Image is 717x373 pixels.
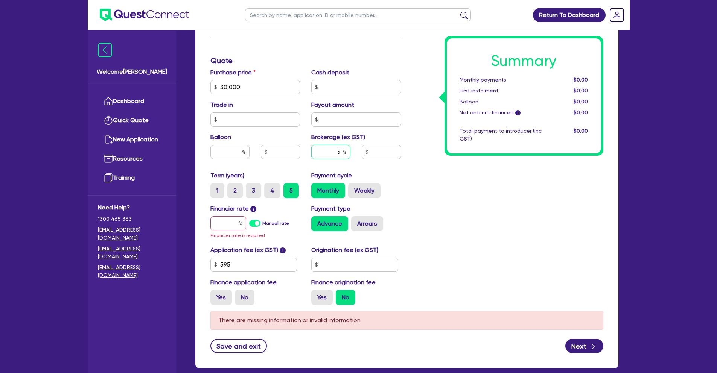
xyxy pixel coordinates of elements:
[210,171,244,180] label: Term (years)
[311,290,333,305] label: Yes
[98,111,166,130] a: Quick Quote
[210,68,256,77] label: Purchase price
[454,98,547,106] div: Balloon
[565,339,603,353] button: Next
[210,204,257,213] label: Financier rate
[104,135,113,144] img: new-application
[311,204,350,213] label: Payment type
[574,77,588,83] span: $0.00
[227,183,243,198] label: 2
[246,183,261,198] label: 3
[454,109,547,117] div: Net amount financed
[210,278,277,287] label: Finance application fee
[454,127,547,143] div: Total payment to introducer (inc GST)
[280,247,286,253] span: i
[97,67,167,76] span: Welcome [PERSON_NAME]
[574,128,588,134] span: $0.00
[336,290,355,305] label: No
[98,203,166,212] span: Need Help?
[98,92,166,111] a: Dashboard
[104,116,113,125] img: quick-quote
[98,43,112,57] img: icon-menu-close
[98,226,166,242] a: [EMAIL_ADDRESS][DOMAIN_NAME]
[98,168,166,188] a: Training
[311,68,349,77] label: Cash deposit
[262,220,289,227] label: Manual rate
[245,8,471,21] input: Search by name, application ID or mobile number...
[311,183,345,198] label: Monthly
[574,109,588,115] span: $0.00
[98,215,166,223] span: 1300 465 363
[533,8,606,22] a: Return To Dashboard
[454,87,547,95] div: First instalment
[515,111,521,116] span: i
[235,290,254,305] label: No
[210,311,603,330] div: There are missing information or invalid information
[574,99,588,105] span: $0.00
[351,216,383,231] label: Arrears
[98,149,166,168] a: Resources
[210,290,232,305] label: Yes
[454,76,547,84] div: Monthly payments
[210,183,224,198] label: 1
[98,264,166,279] a: [EMAIL_ADDRESS][DOMAIN_NAME]
[210,56,401,65] h3: Quote
[104,154,113,163] img: resources
[574,88,588,94] span: $0.00
[210,233,265,238] span: Financier rate is required
[283,183,299,198] label: 5
[210,133,231,142] label: Balloon
[210,339,267,353] button: Save and exit
[311,171,352,180] label: Payment cycle
[98,130,166,149] a: New Application
[264,183,280,198] label: 4
[100,9,189,21] img: quest-connect-logo-blue
[348,183,381,198] label: Weekly
[607,5,627,25] a: Dropdown toggle
[210,246,278,255] label: Application fee (ex GST)
[98,245,166,261] a: [EMAIL_ADDRESS][DOMAIN_NAME]
[104,173,113,182] img: training
[311,100,354,109] label: Payout amount
[311,278,376,287] label: Finance origination fee
[210,100,233,109] label: Trade in
[311,246,378,255] label: Origination fee (ex GST)
[250,206,256,212] span: i
[311,216,348,231] label: Advance
[460,52,588,70] h1: Summary
[311,133,365,142] label: Brokerage (ex GST)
